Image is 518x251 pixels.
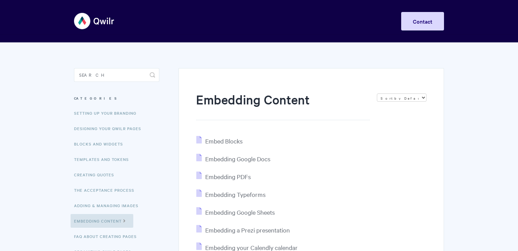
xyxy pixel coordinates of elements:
[74,106,141,120] a: Setting up your Branding
[196,208,275,216] a: Embedding Google Sheets
[205,208,275,216] span: Embedding Google Sheets
[196,91,370,120] h1: Embedding Content
[74,229,142,243] a: FAQ About Creating Pages
[205,173,251,180] span: Embedding PDFs
[74,8,115,34] img: Qwilr Help Center
[74,68,159,82] input: Search
[74,183,139,197] a: The Acceptance Process
[74,168,119,181] a: Creating Quotes
[401,12,444,30] a: Contact
[74,137,128,151] a: Blocks and Widgets
[196,226,290,234] a: Embedding a Prezi presentation
[74,122,146,135] a: Designing Your Qwilr Pages
[205,137,243,145] span: Embed Blocks
[205,190,266,198] span: Embedding Typeforms
[377,93,427,102] select: Page reloads on selection
[74,199,144,212] a: Adding & Managing Images
[196,155,270,163] a: Embedding Google Docs
[74,92,159,104] h3: Categories
[196,173,251,180] a: Embedding PDFs
[205,226,290,234] span: Embedding a Prezi presentation
[196,137,243,145] a: Embed Blocks
[205,155,270,163] span: Embedding Google Docs
[71,214,133,228] a: Embedding Content
[196,190,266,198] a: Embedding Typeforms
[74,152,134,166] a: Templates and Tokens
